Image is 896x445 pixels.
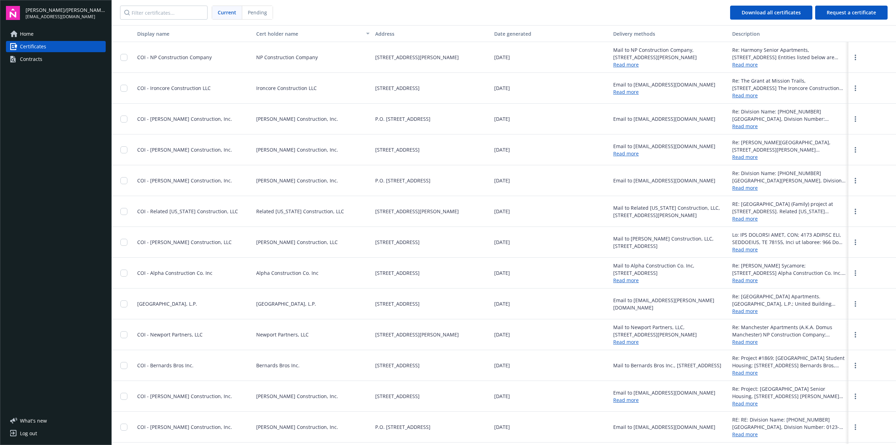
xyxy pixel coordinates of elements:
div: Date generated [494,30,608,37]
a: Certificates [6,41,106,52]
span: Ironcore Construction LLC [256,84,317,92]
div: Lo: IPS DOLORSI AMET, CON; 4173 ADIPISC ELI, SEDDOEIUS, TE 78155, Inci ut laboree: 966 Do Magnaal... [732,231,846,246]
div: Re: [PERSON_NAME][GEOGRAPHIC_DATA], [STREET_ADDRESS][PERSON_NAME] [PERSON_NAME] Construction, Inc... [732,139,846,153]
a: more [851,269,860,277]
span: What ' s new [20,417,47,424]
a: Read more [732,277,846,284]
span: [DATE] [494,177,510,184]
a: more [851,392,860,401]
span: [PERSON_NAME]/[PERSON_NAME] Construction, Inc. [26,6,106,14]
span: COI - [PERSON_NAME] Construction, Inc. [137,146,232,153]
span: Home [20,28,34,40]
input: Toggle Row Selected [120,146,127,153]
div: Contracts [20,54,42,65]
span: [DATE] [494,392,510,400]
div: Re: Project #1869; [GEOGRAPHIC_DATA] Student Housing; [STREET_ADDRESS] Bernards Bros, Inc., [PERS... [732,354,846,369]
div: Re: Project: [GEOGRAPHIC_DATA] Senior Housing, [STREET_ADDRESS] [PERSON_NAME] Construction, Inc.,... [732,385,846,400]
div: Email to [EMAIL_ADDRESS][PERSON_NAME][DOMAIN_NAME] [613,297,727,311]
a: Read more [732,338,846,346]
span: [STREET_ADDRESS] [375,269,420,277]
span: COI - [PERSON_NAME] Construction, Inc. [137,177,232,184]
div: Re: Division Name: [PHONE_NUMBER] [GEOGRAPHIC_DATA], Division Number: [PHONE_NUMBER], Division Lo... [732,108,846,123]
input: Toggle Row Selected [120,362,127,369]
a: more [851,146,860,154]
span: [DATE] [494,208,510,215]
button: [PERSON_NAME]/[PERSON_NAME] Construction, Inc.[EMAIL_ADDRESS][DOMAIN_NAME] [26,6,106,20]
span: [DATE] [494,269,510,277]
div: Email to [EMAIL_ADDRESS][DOMAIN_NAME] [613,177,715,184]
a: more [851,300,860,308]
input: Toggle Row Selected [120,239,127,246]
div: Log out [20,428,37,439]
input: Toggle Row Selected [120,393,127,400]
input: Toggle Row Selected [120,54,127,61]
span: COI - Bernards Bros Inc. [137,362,194,369]
div: RE: [GEOGRAPHIC_DATA] (Family) project at [STREET_ADDRESS]. Related [US_STATE] Construction, LLC ... [732,200,846,215]
button: Display name [134,25,253,42]
span: [PERSON_NAME] Construction, Inc. [256,423,338,431]
a: more [851,53,860,62]
span: Related [US_STATE] Construction, LLC [256,208,344,215]
span: [DATE] [494,300,510,307]
div: Email to [EMAIL_ADDRESS][DOMAIN_NAME] [613,423,715,431]
span: Newport Partners, LLC [256,331,309,338]
a: Read more [732,431,846,438]
span: COI - NP Construction Company [137,54,212,61]
span: COI - Newport Partners, LLC [137,331,203,338]
img: navigator-logo.svg [6,6,20,20]
span: [STREET_ADDRESS] [375,238,420,246]
span: Pending [248,9,267,16]
div: Re: Manchester Apartments (A.K.A. Domus Manchester) NP Construction Company; Manchester Land Asso... [732,324,846,338]
div: Download all certificates [742,6,801,19]
a: more [851,331,860,339]
a: more [851,361,860,370]
a: more [851,84,860,92]
span: [STREET_ADDRESS] [375,146,420,153]
span: COI - [PERSON_NAME] Construction, LLC [137,239,232,245]
input: Toggle Row Selected [120,270,127,277]
span: P.O. [STREET_ADDRESS] [375,115,430,123]
span: Request a certificate [827,9,876,16]
span: COI - Related [US_STATE] Construction, LLC [137,208,238,215]
button: What's new [6,417,58,424]
button: Delivery methods [610,25,729,42]
span: [STREET_ADDRESS][PERSON_NAME] [375,331,459,338]
span: Current [218,9,236,16]
a: Read more [732,153,846,161]
a: Read more [613,89,639,95]
a: more [851,238,860,246]
a: Read more [613,397,639,403]
a: Read more [732,400,846,407]
a: Read more [732,184,846,192]
span: [DATE] [494,84,510,92]
span: [STREET_ADDRESS] [375,362,420,369]
a: Read more [732,61,846,68]
button: Download all certificates [730,6,812,20]
span: [STREET_ADDRESS] [375,392,420,400]
span: [PERSON_NAME] Construction, LLC [256,238,338,246]
span: [PERSON_NAME] Construction, Inc. [256,177,338,184]
span: [DATE] [494,238,510,246]
div: Mail to Alpha Construction Co. Inc, [STREET_ADDRESS] [613,262,727,277]
a: Read more [732,92,846,99]
button: Description [729,25,848,42]
span: P.O. [STREET_ADDRESS] [375,177,430,184]
div: Email to [EMAIL_ADDRESS][DOMAIN_NAME] [613,81,715,88]
div: Re: Division Name: [PHONE_NUMBER] [GEOGRAPHIC_DATA][PERSON_NAME], Division Number: [PHONE_NUMBER]... [732,169,846,184]
div: Mail to [PERSON_NAME] Construction, LLC, [STREET_ADDRESS] [613,235,727,250]
input: Filter certificates... [120,6,208,20]
div: Mail to Newport Partners, LLC, [STREET_ADDRESS][PERSON_NAME] [613,324,727,338]
a: Read more [732,123,846,130]
a: Read more [732,369,846,376]
span: Bernards Bros Inc. [256,362,300,369]
a: more [851,176,860,185]
a: Read more [613,61,639,68]
span: [STREET_ADDRESS][PERSON_NAME] [375,208,459,215]
span: [DATE] [494,423,510,431]
div: Email to [EMAIL_ADDRESS][DOMAIN_NAME] [613,142,715,150]
span: [EMAIL_ADDRESS][DOMAIN_NAME] [26,14,106,20]
span: [DATE] [494,146,510,153]
input: Toggle Row Selected [120,177,127,184]
a: Read more [613,339,639,345]
span: Certificates [20,41,46,52]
